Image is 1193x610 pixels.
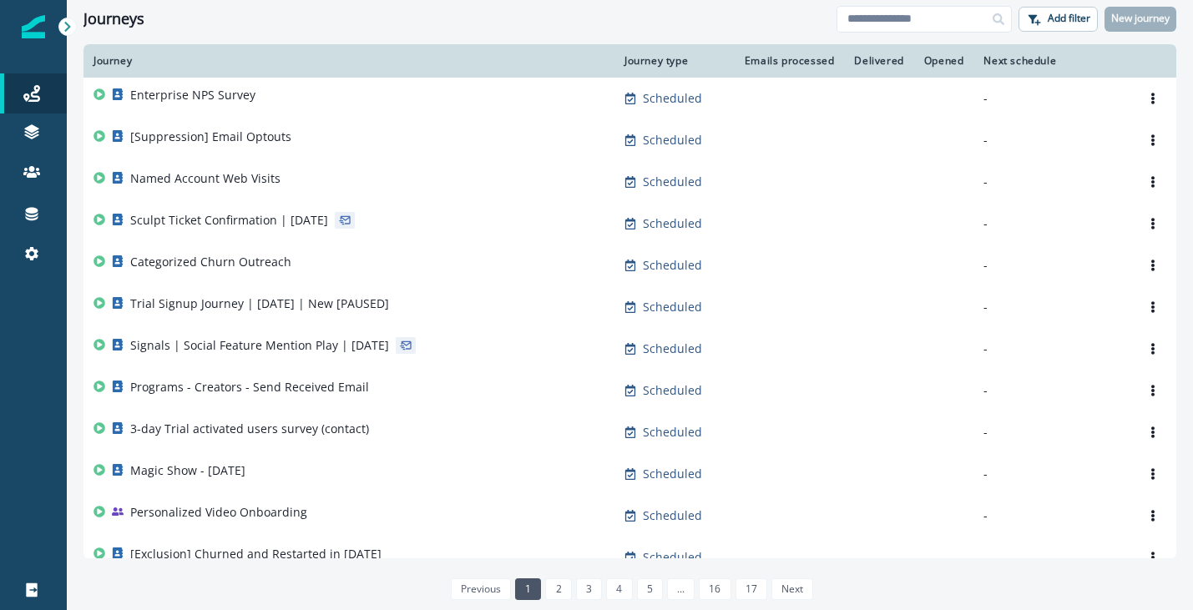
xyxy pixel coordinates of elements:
[643,132,702,149] p: Scheduled
[83,161,1176,203] a: Named Account Web VisitsScheduled--Options
[83,119,1176,161] a: [Suppression] Email OptoutsScheduled--Options
[1140,211,1166,236] button: Options
[83,453,1176,495] a: Magic Show - [DATE]Scheduled--Options
[130,337,389,354] p: Signals | Social Feature Mention Play | [DATE]
[854,54,903,68] div: Delivered
[130,504,307,521] p: Personalized Video Onboarding
[83,203,1176,245] a: Sculpt Ticket Confirmation | [DATE]Scheduled--Options
[643,174,702,190] p: Scheduled
[83,286,1176,328] a: Trial Signup Journey | [DATE] | New [PAUSED]Scheduled--Options
[130,87,255,103] p: Enterprise NPS Survey
[83,10,144,28] h1: Journeys
[83,245,1176,286] a: Categorized Churn OutreachScheduled--Options
[83,537,1176,578] a: [Exclusion] Churned and Restarted in [DATE]Scheduled--Options
[643,257,702,274] p: Scheduled
[643,299,702,315] p: Scheduled
[130,295,389,312] p: Trial Signup Journey | [DATE] | New [PAUSED]
[94,54,604,68] div: Journey
[983,507,1120,524] p: -
[643,507,702,524] p: Scheduled
[637,578,663,600] a: Page 5
[983,54,1120,68] div: Next schedule
[1140,336,1166,361] button: Options
[983,424,1120,441] p: -
[606,578,632,600] a: Page 4
[130,170,281,187] p: Named Account Web Visits
[771,578,813,600] a: Next page
[983,299,1120,315] p: -
[130,212,328,229] p: Sculpt Ticket Confirmation | [DATE]
[643,382,702,399] p: Scheduled
[1140,169,1166,194] button: Options
[130,254,291,270] p: Categorized Churn Outreach
[1140,295,1166,320] button: Options
[667,578,695,600] a: Jump forward
[83,370,1176,411] a: Programs - Creators - Send Received EmailScheduled--Options
[83,411,1176,453] a: 3-day Trial activated users survey (contact)Scheduled--Options
[1019,7,1098,32] button: Add filter
[1105,7,1176,32] button: New journey
[1111,13,1170,24] p: New journey
[643,549,702,566] p: Scheduled
[924,54,964,68] div: Opened
[983,215,1120,232] p: -
[1140,128,1166,153] button: Options
[576,578,602,600] a: Page 3
[130,546,382,562] p: [Exclusion] Churned and Restarted in [DATE]
[130,421,369,437] p: 3-day Trial activated users survey (contact)
[983,132,1120,149] p: -
[983,466,1120,482] p: -
[1140,378,1166,403] button: Options
[22,15,45,38] img: Inflection
[1140,503,1166,528] button: Options
[742,54,834,68] div: Emails processed
[983,382,1120,399] p: -
[983,549,1120,566] p: -
[515,578,541,600] a: Page 1 is your current page
[1140,253,1166,278] button: Options
[643,466,702,482] p: Scheduled
[447,578,814,600] ul: Pagination
[1048,13,1090,24] p: Add filter
[130,129,291,145] p: [Suppression] Email Optouts
[643,90,702,107] p: Scheduled
[130,379,369,396] p: Programs - Creators - Send Received Email
[983,340,1120,357] p: -
[643,215,702,232] p: Scheduled
[624,54,722,68] div: Journey type
[1140,461,1166,486] button: Options
[643,424,702,441] p: Scheduled
[699,578,730,600] a: Page 16
[983,174,1120,190] p: -
[1140,545,1166,570] button: Options
[130,462,245,479] p: Magic Show - [DATE]
[1140,420,1166,445] button: Options
[83,328,1176,370] a: Signals | Social Feature Mention Play | [DATE]Scheduled--Options
[83,78,1176,119] a: Enterprise NPS SurveyScheduled--Options
[983,257,1120,274] p: -
[736,578,767,600] a: Page 17
[983,90,1120,107] p: -
[545,578,571,600] a: Page 2
[1140,86,1166,111] button: Options
[643,340,702,357] p: Scheduled
[83,495,1176,537] a: Personalized Video OnboardingScheduled--Options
